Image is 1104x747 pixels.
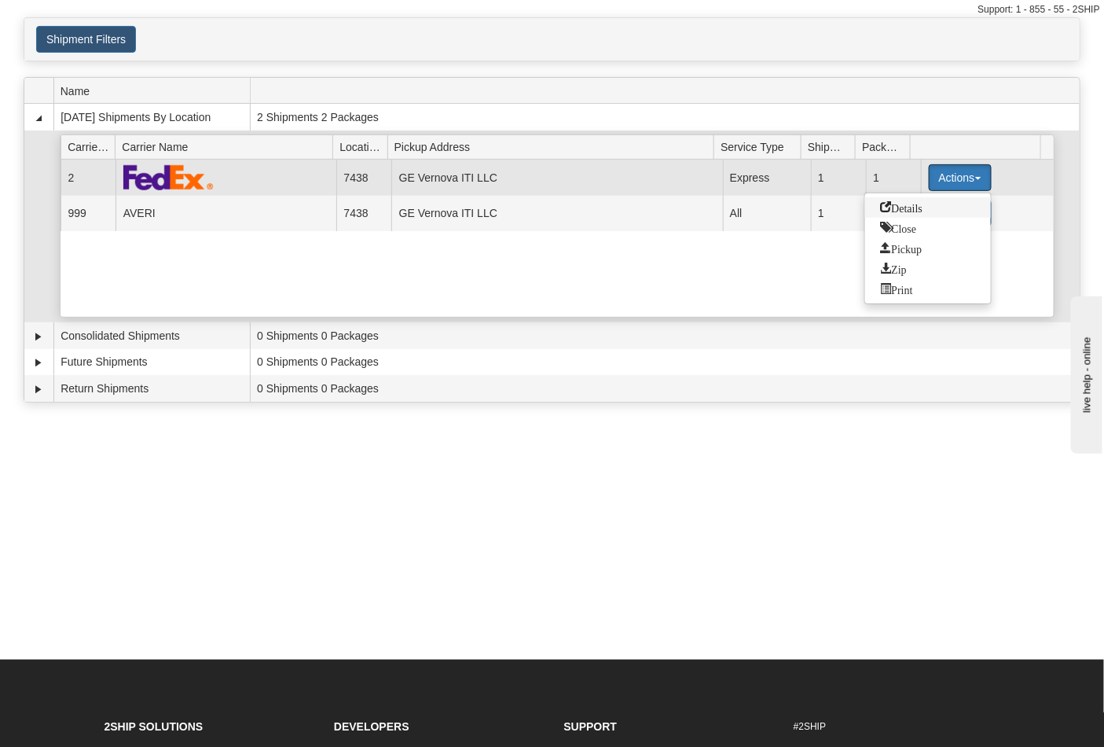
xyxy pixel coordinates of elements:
[1068,293,1102,454] iframe: chat widget
[53,375,250,402] td: Return Shipments
[61,79,250,103] span: Name
[881,242,922,253] span: Pickup
[865,218,991,238] a: Close this group
[68,134,116,159] span: Carrier Id
[53,349,250,376] td: Future Shipments
[123,164,214,190] img: FedEx Express®
[339,134,387,159] span: Location Id
[391,160,722,195] td: GE Vernova ITI LLC
[105,720,204,733] strong: 2Ship Solutions
[116,196,336,231] td: AVERI
[808,134,856,159] span: Shipments
[862,134,910,159] span: Packages
[250,349,1080,376] td: 0 Shipments 0 Packages
[564,720,618,733] strong: Support
[881,222,917,233] span: Close
[865,238,991,259] a: Request a carrier pickup
[794,722,1000,732] h6: #2SHIP
[881,283,913,294] span: Print
[53,104,250,131] td: [DATE] Shipments By Location
[929,164,992,191] button: Actions
[336,196,391,231] td: 7438
[122,134,332,159] span: Carrier Name
[394,134,714,159] span: Pickup Address
[723,196,811,231] td: All
[250,322,1080,349] td: 0 Shipments 0 Packages
[31,381,46,397] a: Expand
[4,3,1100,17] div: Support: 1 - 855 - 55 - 2SHIP
[12,13,145,25] div: live help - online
[31,329,46,344] a: Expand
[391,196,722,231] td: GE Vernova ITI LLC
[250,104,1080,131] td: 2 Shipments 2 Packages
[881,263,907,274] span: Zip
[866,160,921,195] td: 1
[865,259,991,279] a: Zip and Download All Shipping Documents
[723,160,811,195] td: Express
[865,279,991,300] a: Print or Download All Shipping Documents in one file
[811,196,866,231] td: 1
[881,201,923,212] span: Details
[865,197,991,218] a: Go to Details view
[31,110,46,126] a: Collapse
[811,160,866,195] td: 1
[61,160,116,195] td: 2
[36,26,136,53] button: Shipment Filters
[336,160,391,195] td: 7438
[250,375,1080,402] td: 0 Shipments 0 Packages
[31,355,46,370] a: Expand
[721,134,801,159] span: Service Type
[61,196,116,231] td: 999
[53,322,250,349] td: Consolidated Shipments
[334,720,409,733] strong: Developers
